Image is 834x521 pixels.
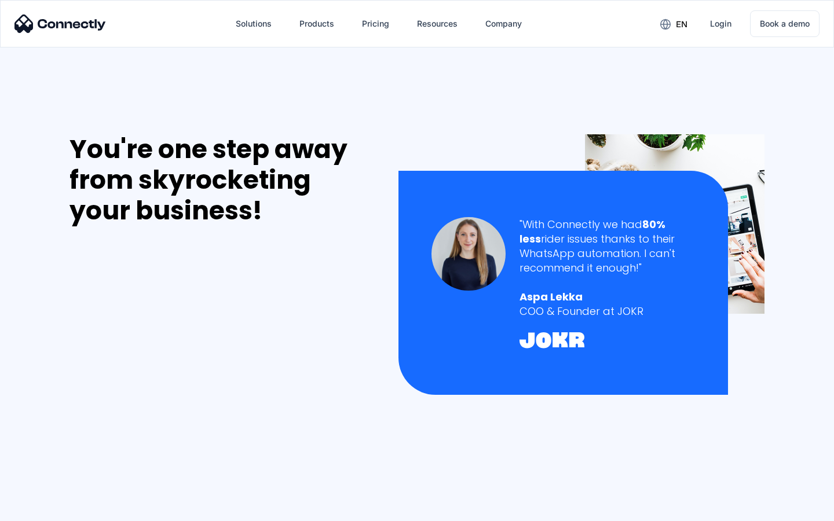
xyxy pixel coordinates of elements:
[12,501,69,517] aside: Language selected: English
[417,16,458,32] div: Resources
[69,134,374,226] div: You're one step away from skyrocketing your business!
[520,217,665,246] strong: 80% less
[750,10,820,37] a: Book a demo
[676,16,687,32] div: en
[520,289,583,304] strong: Aspa Lekka
[362,16,389,32] div: Pricing
[710,16,731,32] div: Login
[236,16,272,32] div: Solutions
[353,10,398,38] a: Pricing
[520,217,695,276] div: "With Connectly we had rider issues thanks to their WhatsApp automation. I can't recommend it eno...
[23,501,69,517] ul: Language list
[299,16,334,32] div: Products
[69,240,243,505] iframe: Form 0
[14,14,106,33] img: Connectly Logo
[485,16,522,32] div: Company
[701,10,741,38] a: Login
[520,304,695,318] div: COO & Founder at JOKR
